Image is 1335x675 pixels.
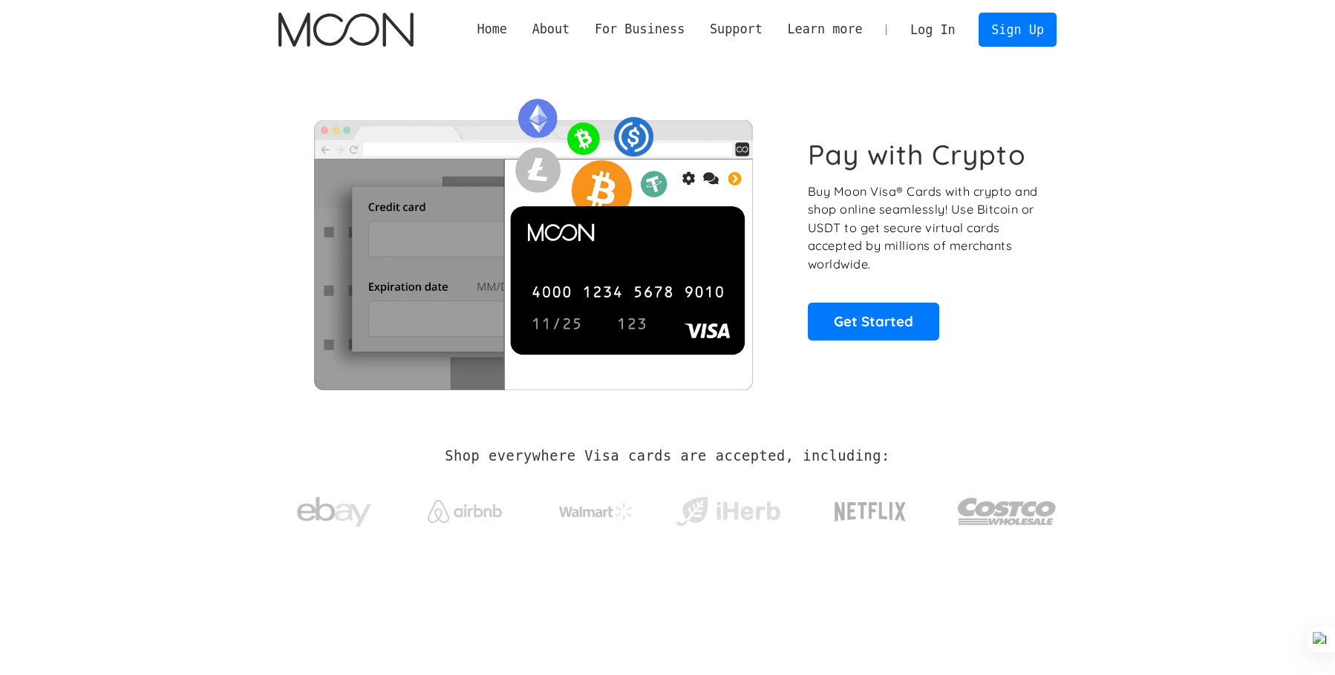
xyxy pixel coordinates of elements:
div: For Business [582,20,697,39]
img: iHerb [673,493,783,531]
a: Home [465,20,520,39]
a: iHerb [673,478,783,539]
div: For Business [595,20,685,39]
img: Moon Cards let you spend your crypto anywhere Visa is accepted. [278,88,787,389]
div: Learn more [787,20,862,39]
h2: Shop everywhere Visa cards are accepted, including: [445,448,890,464]
img: Walmart [559,503,633,521]
a: ebay [278,474,389,543]
div: Support [710,20,763,39]
div: Support [697,20,774,39]
img: ebay [297,489,371,536]
div: About [532,20,570,39]
a: Walmart [541,488,652,528]
img: Netflix [833,493,907,530]
p: Buy Moon Visa® Cards with crypto and shop online seamlessly! Use Bitcoin or USDT to get secure vi... [808,182,1040,274]
a: Airbnb [410,485,520,530]
a: Get Started [808,303,939,340]
img: Airbnb [428,500,502,523]
a: home [278,13,413,47]
a: Log In [898,13,967,46]
a: Costco [957,469,1057,547]
img: Costco [957,484,1057,539]
a: Sign Up [979,13,1056,46]
img: Moon Logo [278,13,413,47]
h1: Pay with Crypto [808,138,1026,171]
div: Learn more [775,20,875,39]
div: About [520,20,582,39]
a: Netflix [804,478,937,538]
